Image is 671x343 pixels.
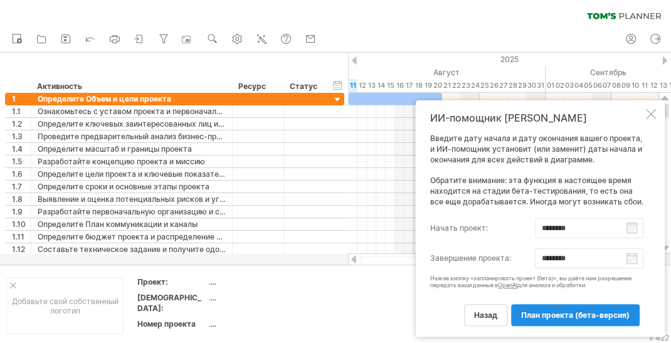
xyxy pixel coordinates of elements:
[12,93,31,105] div: 1
[546,79,555,92] div: Понедельник, 1 сентября 2025 года
[12,231,31,243] div: 1.11
[430,248,535,268] label: завершение проекта:
[593,79,602,92] div: Суббота, 6 сентября 2025 года
[12,206,31,218] div: 1.9
[38,168,226,180] div: Определите цели проекта и ключевые показатели эффективности
[470,79,480,92] div: Воскресенье, 24 августа 2025 года
[499,79,508,92] div: Среда, 27 августа 2025 года
[12,193,31,205] div: 1.8
[12,130,31,142] div: 1.3
[12,118,31,130] div: 1.2
[430,134,643,325] div: Введите дату начала и дату окончания вашего проекта, и ИИ-помощник установит (или заменит) даты н...
[564,79,574,92] div: Среда, 3 сентября 2025 года
[254,66,546,79] div: Август 2025 года
[508,79,517,92] div: Четверг, 28 августа 2025 года
[395,79,404,92] div: Суббота, 16 августа 2025 года
[357,79,367,92] div: Вторник, 12 августа 2025 года
[209,319,314,329] div: ....
[37,80,225,93] div: Активность
[430,275,643,289] div: Нажав кнопку «запланировать проект (бета)», вы даёте нам разрешение передать ваши данные в для ан...
[517,79,527,92] div: Пятница, 29 августа 2025 года
[137,319,206,329] div: Номер проекта
[386,79,395,92] div: Пятница, 15 августа 2025 года
[404,79,414,92] div: Воскресенье, 17 августа 2025 года
[38,181,226,193] div: Определите сроки и основные этапы проекта
[630,79,640,92] div: Среда, 10 сентября 2025 года
[38,206,226,218] div: Разработайте первоначальную организацию и структуру проекта
[348,79,357,92] div: Понедельник, 11 августа 2025 года
[38,105,226,117] div: Ознакомьтесь с уставом проекта и первоначальными требованиями
[12,143,31,155] div: 1.4
[12,243,31,255] div: 1.12
[621,79,630,92] div: Вторник, 9 сентября 2025 года
[38,218,226,230] div: Определите План коммуникации и каналы
[38,93,226,105] div: Определите Объем и цели проекта
[480,79,489,92] div: Понедельник, 25 августа 2025 года
[290,80,317,93] div: Статус
[433,79,442,92] div: Среда, 20 августа 2025 года
[12,105,31,117] div: 1.1
[649,333,669,342] div: v 422
[209,292,314,303] div: ....
[367,79,376,92] div: Среда, 13 августа 2025 года
[12,181,31,193] div: 1.7
[430,112,643,124] div: ИИ-помощник [PERSON_NAME]
[38,143,226,155] div: Определите масштаб и границы проекта
[6,278,124,334] div: Добавьте свой собственный логотип
[137,277,206,287] div: Проект:
[12,168,31,180] div: 1.6
[464,304,507,326] a: Назад
[38,130,226,142] div: Проведите предварительный анализ бизнес-процессов
[38,243,226,255] div: Составьте техническое задание и получите одобрение заинтересованных сторон
[423,79,433,92] div: Вторник, 19 августа 2025 года
[209,277,314,287] div: ....
[38,231,226,243] div: Определите бюджет проекта и распределение ресурсов
[555,79,564,92] div: Вторник, 2 сентября 2025 года
[511,304,640,326] a: план проекта (бета-версия)
[611,79,621,92] div: Понедельник, 8 сентября 2025 года
[527,79,536,92] div: Суббота, 30 августа 2025 года
[574,79,583,92] div: Четверг, 4 сентября 2025 года
[12,218,31,230] div: 1.10
[498,282,517,288] a: OpenAI
[442,79,452,92] div: Четверг, 21 августа 2025 года
[12,156,31,167] div: 1.5
[583,79,593,92] div: Пятница, 5 сентября 2025 года
[430,218,535,238] label: начать проект:
[658,79,668,92] div: Суббота, 13 сентября 2025 года
[414,79,423,92] div: Понедельник, 18 августа 2025 года
[376,79,386,92] div: Четверг, 14 августа 2025 года
[38,193,226,205] div: Выявление и оценка потенциальных рисков и угроз
[452,79,461,92] div: Пятница, 22 августа 2025 года
[640,79,649,92] div: Четверг, 11 сентября 2025 года
[536,79,546,92] div: Воскресенье, 31 августа 2025 года
[461,79,470,92] div: Суббота, 23 августа 2025 года
[521,310,630,320] span: план проекта (бета-версия)
[38,156,226,167] div: Разработайте концепцию проекта и миссию
[38,118,226,130] div: Определите ключевых заинтересованных лиц и их роли
[238,80,277,93] div: Ресурс
[489,79,499,92] div: Вторник, 26 августа 2025 года
[474,310,497,320] span: Назад
[137,292,206,314] div: [DEMOGRAPHIC_DATA]:
[602,79,611,92] div: Воскресенье, 7 сентября 2025 года
[649,79,658,92] div: Пятница, 12 сентября 2025 года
